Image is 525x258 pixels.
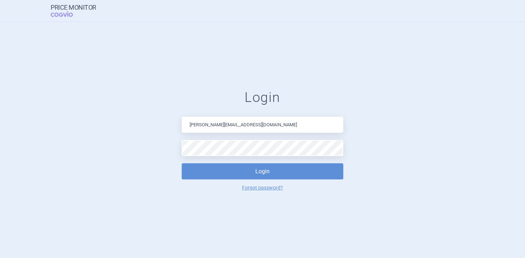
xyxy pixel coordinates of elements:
[242,185,283,190] a: Forgot password?
[182,89,343,106] h1: Login
[51,4,96,18] a: Price MonitorCOGVIO
[51,4,96,11] strong: Price Monitor
[182,117,343,133] input: Email
[51,11,83,17] span: COGVIO
[182,163,343,179] button: Login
